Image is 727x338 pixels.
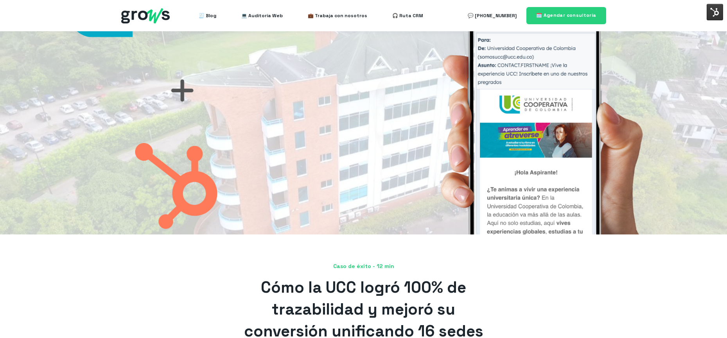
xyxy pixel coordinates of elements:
[241,8,283,23] a: 💻 Auditoría Web
[199,8,216,23] a: 🧾 Blog
[392,8,423,23] a: 🎧 Ruta CRM
[468,8,517,23] a: 💬 [PHONE_NUMBER]
[536,12,596,18] span: 🗓️ Agendar consultoría
[526,7,606,24] a: 🗓️ Agendar consultoría
[707,4,723,20] img: Interruptor del menú de herramientas de HubSpot
[308,8,367,23] a: 💼 Trabaja con nosotros
[688,300,727,338] iframe: Chat Widget
[121,8,170,23] img: grows - hubspot
[121,263,606,270] span: Caso de éxito - 12 min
